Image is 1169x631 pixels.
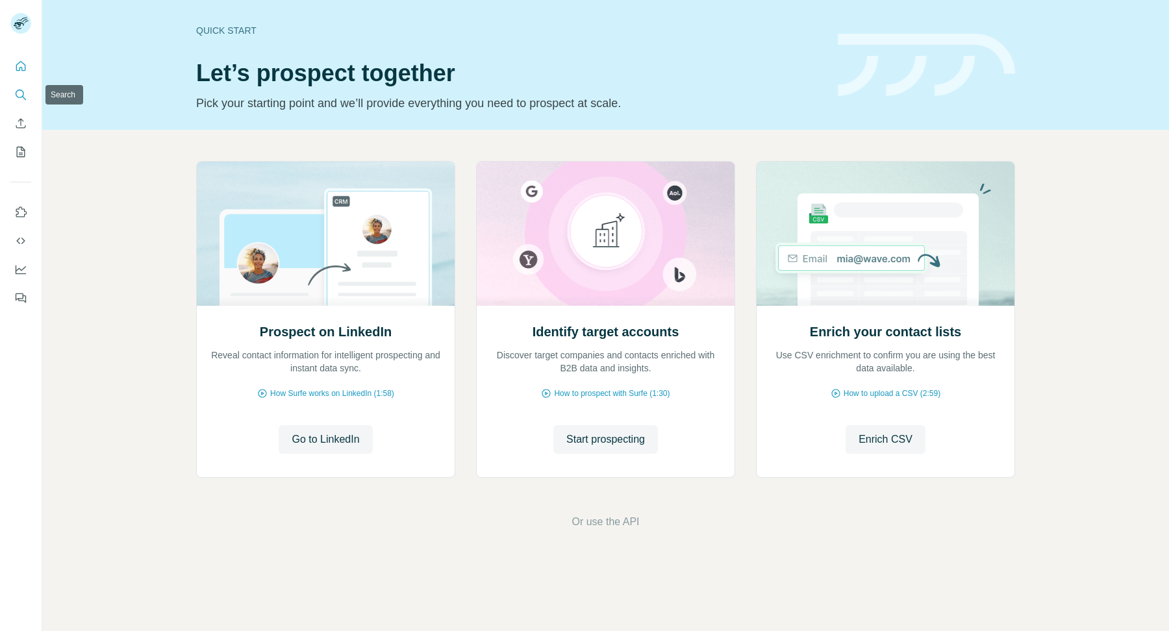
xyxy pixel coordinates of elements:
span: How Surfe works on LinkedIn (1:58) [270,388,394,399]
button: Or use the API [572,514,639,530]
h1: Let’s prospect together [196,60,822,86]
img: banner [838,34,1015,97]
button: Quick start [10,55,31,78]
span: How to prospect with Surfe (1:30) [554,388,670,399]
p: Discover target companies and contacts enriched with B2B data and insights. [490,349,722,375]
img: Identify target accounts [476,162,735,306]
span: How to upload a CSV (2:59) [844,388,940,399]
img: Prospect on LinkedIn [196,162,455,306]
button: Enrich CSV [846,425,925,454]
button: Use Surfe on LinkedIn [10,201,31,224]
span: Go to LinkedIn [292,432,359,447]
button: Enrich CSV [10,112,31,135]
img: Enrich your contact lists [756,162,1015,306]
button: Feedback [10,286,31,310]
div: Quick start [196,24,822,37]
p: Reveal contact information for intelligent prospecting and instant data sync. [210,349,442,375]
button: Dashboard [10,258,31,281]
p: Pick your starting point and we’ll provide everything you need to prospect at scale. [196,94,822,112]
button: Use Surfe API [10,229,31,253]
span: Start prospecting [566,432,645,447]
h2: Prospect on LinkedIn [260,323,392,341]
button: Go to LinkedIn [279,425,372,454]
p: Use CSV enrichment to confirm you are using the best data available. [770,349,1001,375]
button: Search [10,83,31,106]
h2: Identify target accounts [533,323,679,341]
h2: Enrich your contact lists [810,323,961,341]
button: My lists [10,140,31,164]
button: Start prospecting [553,425,658,454]
span: Enrich CSV [859,432,912,447]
